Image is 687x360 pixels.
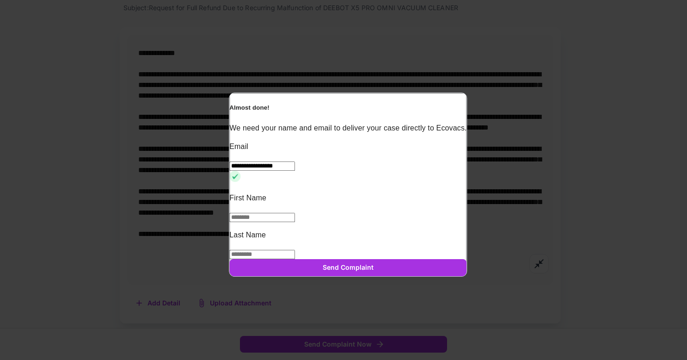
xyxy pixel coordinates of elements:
[229,123,466,134] p: We need your name and email to deliver your case directly to Ecovacs.
[229,230,466,241] p: Last Name
[229,171,240,182] img: checkmark
[229,192,466,204] p: First Name
[229,103,466,112] h5: Almost done!
[229,141,466,152] p: Email
[229,259,466,276] button: Send Complaint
